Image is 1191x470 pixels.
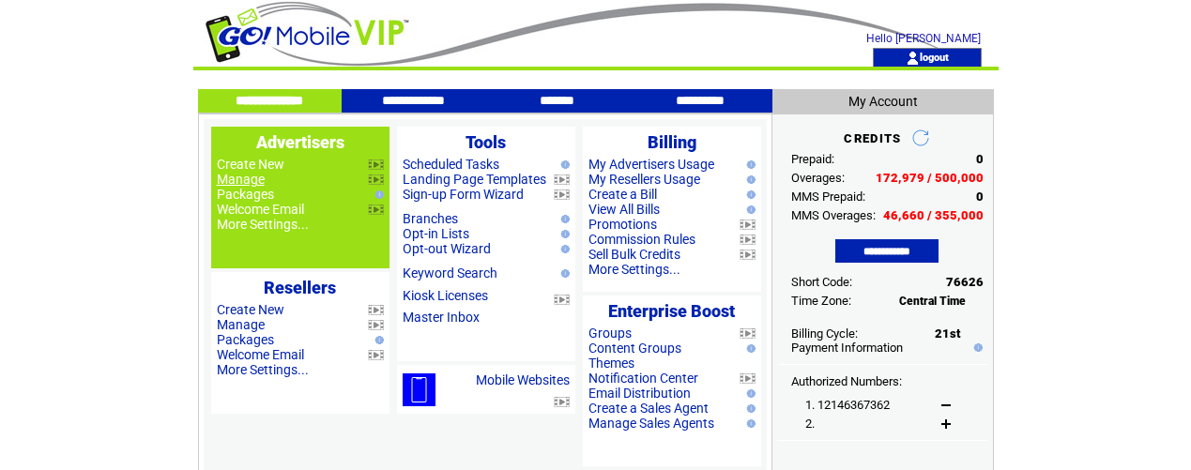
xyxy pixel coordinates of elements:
img: video.png [368,159,384,170]
span: Central Time [899,295,966,308]
a: More Settings... [588,262,680,277]
a: Welcome Email [217,347,304,362]
img: video.png [740,328,756,339]
a: Notification Center [588,371,698,386]
img: help.gif [371,336,384,344]
img: video.png [740,373,756,384]
span: 1. 12146367362 [805,398,890,412]
span: Billing Cycle: [791,326,858,341]
img: help.gif [742,160,756,169]
img: video.png [740,220,756,230]
img: help.gif [742,344,756,353]
img: help.gif [557,245,570,253]
a: Email Distribution [588,386,691,401]
img: help.gif [742,404,756,413]
img: mobile-websites.png [403,373,435,406]
a: View All Bills [588,202,660,217]
a: Sell Bulk Credits [588,247,680,262]
a: My Resellers Usage [588,172,700,187]
img: video.png [368,174,384,185]
a: Manage [217,172,265,187]
a: Payment Information [791,341,903,355]
span: 76626 [946,275,984,289]
a: Packages [217,187,274,202]
a: Landing Page Templates [403,172,546,187]
span: MMS Prepaid: [791,190,865,204]
img: help.gif [742,175,756,184]
span: 0 [976,152,984,166]
a: Scheduled Tasks [403,157,499,172]
img: video.png [554,397,570,407]
a: Create New [217,157,284,172]
a: Packages [217,332,274,347]
a: Themes [588,356,634,371]
img: video.png [740,235,756,245]
img: video.png [368,320,384,330]
span: Advertisers [256,132,344,152]
span: Billing [648,132,696,152]
span: Authorized Numbers: [791,374,902,388]
span: Overages: [791,171,845,185]
span: CREDITS [844,131,901,145]
a: Create a Sales Agent [588,401,709,416]
a: Welcome Email [217,202,304,217]
img: help.gif [557,269,570,278]
a: Opt-in Lists [403,226,469,241]
a: Create New [217,302,284,317]
span: Enterprise Boost [608,301,735,321]
img: help.gif [557,230,570,238]
img: help.gif [557,215,570,223]
span: Short Code: [791,275,852,289]
img: video.png [740,250,756,260]
img: help.gif [371,190,384,199]
img: help.gif [742,205,756,214]
span: Prepaid: [791,152,834,166]
img: video.png [554,190,570,200]
img: video.png [368,350,384,360]
a: Kiosk Licenses [403,288,488,303]
span: Hello [PERSON_NAME] [866,32,981,45]
a: Content Groups [588,341,681,356]
a: Sign-up Form Wizard [403,187,524,202]
img: video.png [554,174,570,185]
span: Time Zone: [791,294,851,308]
img: video.png [368,305,384,315]
a: More Settings... [217,217,309,232]
a: Groups [588,326,632,341]
a: Keyword Search [403,265,497,280]
span: 2. [805,417,815,431]
a: My Advertisers Usage [588,157,714,172]
span: 0 [976,190,984,204]
img: help.gif [742,419,756,428]
span: Tools [466,132,506,152]
span: MMS Overages: [791,208,876,222]
img: help.gif [557,160,570,169]
span: 172,979 / 500,000 [876,171,984,185]
a: Opt-out Wizard [403,241,491,256]
a: Manage [217,317,265,332]
a: More Settings... [217,362,309,377]
a: logout [920,51,949,63]
img: help.gif [970,343,983,352]
img: video.png [368,205,384,215]
img: help.gif [742,190,756,199]
a: Master Inbox [403,310,480,325]
span: 46,660 / 355,000 [883,208,984,222]
a: Create a Bill [588,187,657,202]
a: Mobile Websites [476,372,570,387]
a: Branches [403,211,458,226]
img: help.gif [742,389,756,398]
img: video.png [554,295,570,305]
img: account_icon.gif [906,51,920,66]
span: My Account [848,94,918,109]
a: Promotions [588,217,657,232]
span: Resellers [264,278,336,297]
a: Manage Sales Agents [588,416,714,431]
a: Commission Rules [588,232,695,247]
span: 21st [935,326,960,341]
